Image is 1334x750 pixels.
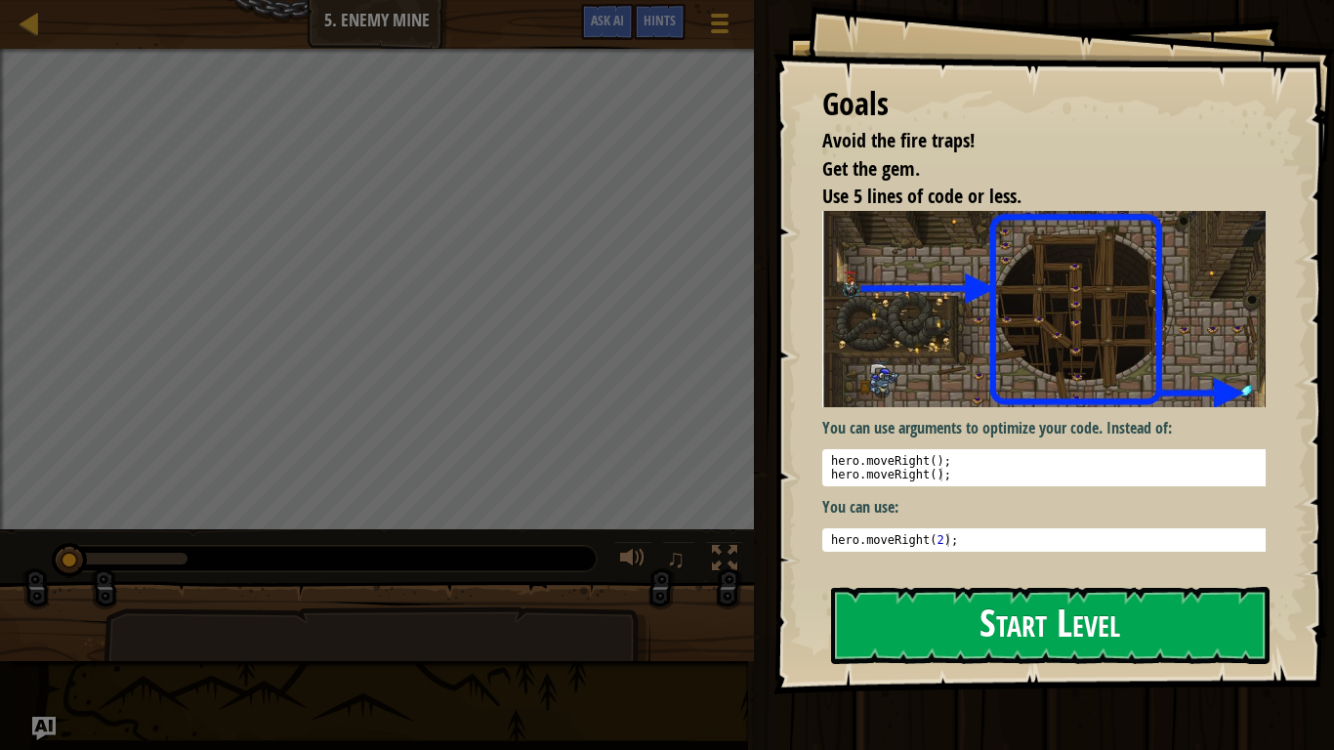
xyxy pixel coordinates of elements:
span: Hints [644,11,676,29]
span: Get the gem. [822,155,920,182]
li: Use 5 lines of code or less. [798,183,1261,211]
button: Show game menu [695,4,744,50]
li: Avoid the fire traps! [798,127,1261,155]
li: Get the gem. [798,155,1261,184]
button: Ask AI [581,4,634,40]
button: Start Level [831,587,1270,664]
span: Ask AI [591,11,624,29]
button: Toggle fullscreen [705,541,744,581]
button: Adjust volume [613,541,652,581]
span: Use 5 lines of code or less. [822,183,1021,209]
span: Avoid the fire traps! [822,127,975,153]
p: You can use arguments to optimize your code. Instead of: [822,417,1280,439]
span: ♫ [666,544,686,573]
div: Goals [822,82,1266,127]
img: Enemy mine [822,211,1280,407]
button: ♫ [662,541,695,581]
p: You can use: [822,496,1280,519]
button: Ask AI [32,717,56,740]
